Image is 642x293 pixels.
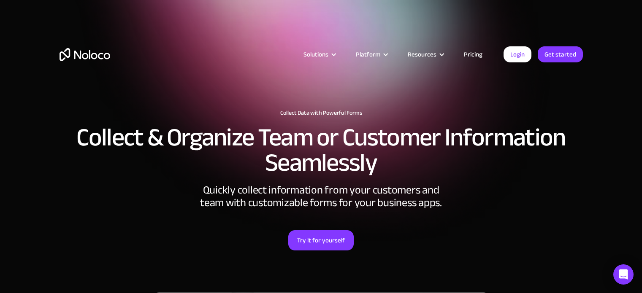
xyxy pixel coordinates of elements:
[613,264,634,285] div: Open Intercom Messenger
[60,110,583,116] h1: Collect Data with Powerful Forms
[397,49,453,60] div: Resources
[60,48,110,61] a: home
[345,49,397,60] div: Platform
[293,49,345,60] div: Solutions
[60,125,583,175] h2: Collect & Organize Team or Customer Information Seamlessly
[356,49,380,60] div: Platform
[195,184,448,209] div: Quickly collect information from your customers and team with customizable forms for your busines...
[303,49,328,60] div: Solutions
[453,49,493,60] a: Pricing
[504,46,531,62] a: Login
[538,46,583,62] a: Get started
[288,230,354,250] a: Try it for yourself
[408,49,436,60] div: Resources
